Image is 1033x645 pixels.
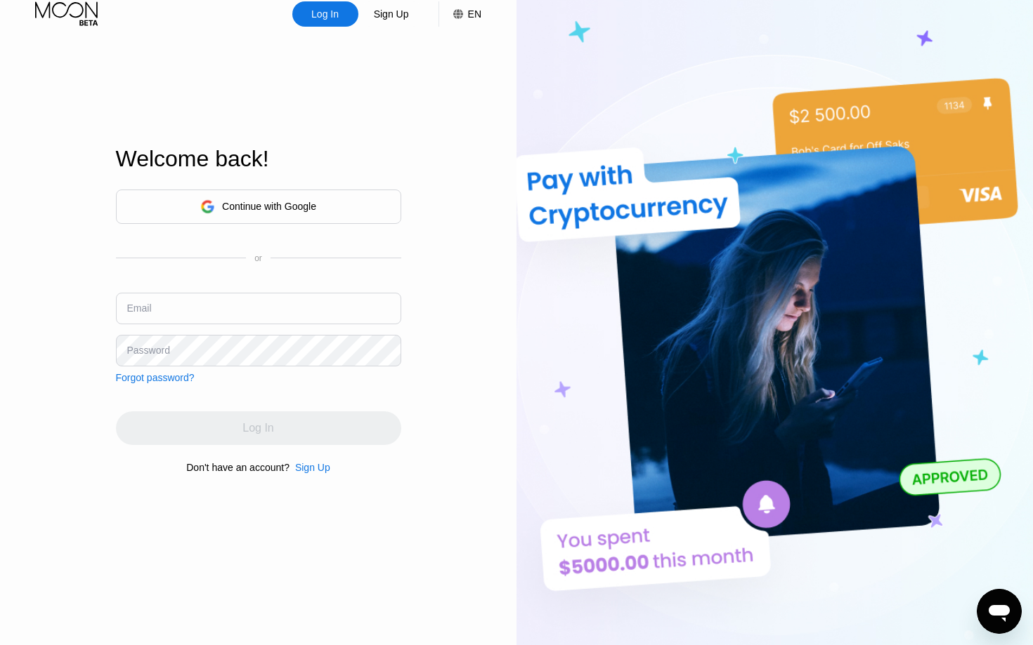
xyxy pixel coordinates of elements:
div: Don't have an account? [186,462,290,473]
div: Continue with Google [222,201,316,212]
div: Password [127,345,170,356]
div: Log In [292,1,358,27]
div: or [254,253,262,263]
div: Sign Up [295,462,330,473]
div: Forgot password? [116,372,195,383]
iframe: Button to launch messaging window [977,589,1022,634]
div: Continue with Google [116,189,401,224]
div: Welcome back! [116,146,401,172]
div: Sign Up [372,7,410,21]
div: Email [127,302,152,314]
div: EN [468,8,481,20]
div: Log In [310,7,340,21]
div: Sign Up [290,462,330,473]
div: Sign Up [358,1,424,27]
div: EN [438,1,481,27]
